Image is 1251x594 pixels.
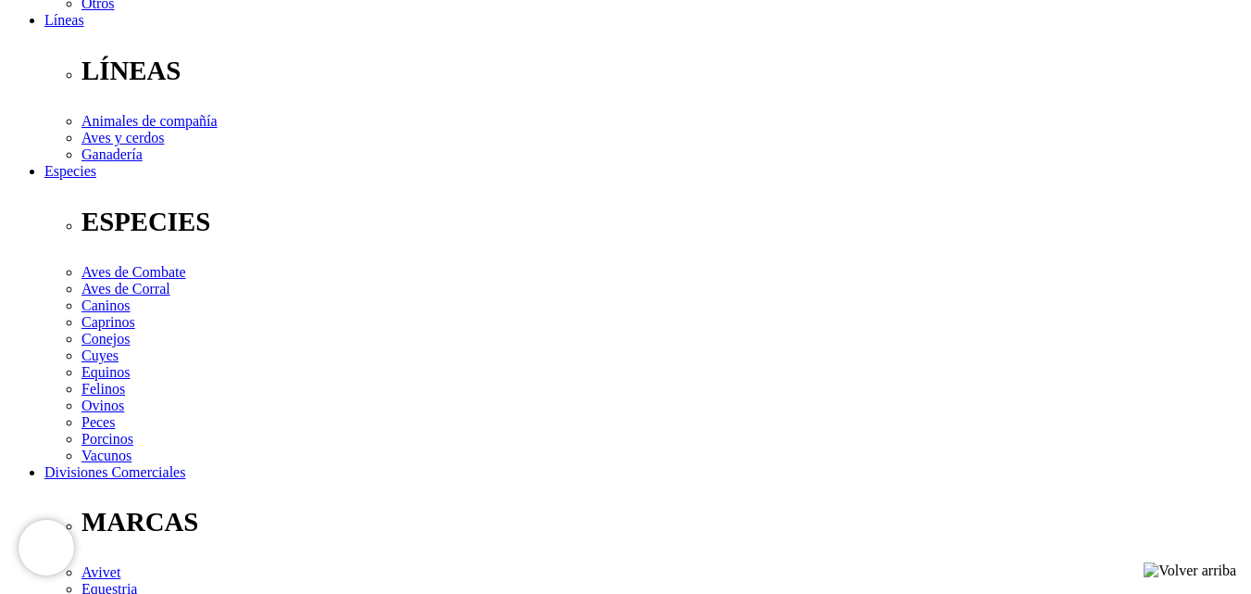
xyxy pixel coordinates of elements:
a: Peces [81,414,115,430]
a: Aves de Corral [81,281,170,297]
a: Caprinos [81,314,135,330]
a: Avivet [81,564,120,580]
p: LÍNEAS [81,56,1244,86]
a: Líneas [44,12,84,28]
p: MARCAS [81,507,1244,537]
a: Divisiones Comerciales [44,464,185,480]
a: Vacunos [81,448,131,463]
a: Cuyes [81,348,119,363]
a: Ovinos [81,398,124,413]
a: Felinos [81,381,125,397]
a: Aves y cerdos [81,130,164,145]
a: Porcinos [81,431,133,447]
a: Aves de Combate [81,264,186,280]
iframe: Brevo live chat [19,520,74,575]
a: Caninos [81,297,130,313]
a: Equinos [81,364,130,380]
img: Volver arriba [1144,562,1236,579]
a: Ganadería [81,146,143,162]
a: Conejos [81,331,130,347]
a: Especies [44,163,96,179]
p: ESPECIES [81,207,1244,237]
a: Animales de compañía [81,113,218,129]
